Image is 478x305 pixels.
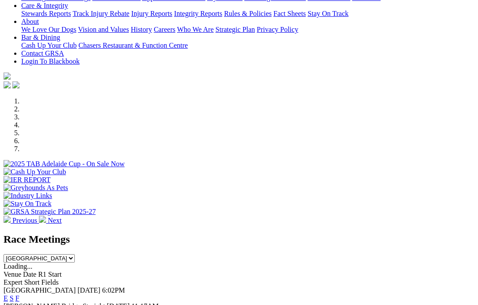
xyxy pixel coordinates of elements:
div: Care & Integrity [21,10,474,18]
a: S [10,294,14,302]
a: Next [39,217,62,224]
a: We Love Our Dogs [21,26,76,33]
span: Venue [4,271,21,278]
a: About [21,18,39,25]
span: Fields [41,278,58,286]
div: Bar & Dining [21,42,474,50]
span: Loading... [4,263,32,270]
span: Next [48,217,62,224]
a: Fact Sheets [274,10,306,17]
span: [DATE] [77,286,100,294]
div: About [21,26,474,34]
img: GRSA Strategic Plan 2025-27 [4,208,96,216]
span: [GEOGRAPHIC_DATA] [4,286,76,294]
a: Integrity Reports [174,10,222,17]
a: Login To Blackbook [21,57,80,65]
img: Industry Links [4,192,52,200]
img: logo-grsa-white.png [4,72,11,80]
a: Previous [4,217,39,224]
a: Stay On Track [308,10,348,17]
a: Care & Integrity [21,2,68,9]
img: IER REPORT [4,176,50,184]
h2: Race Meetings [4,233,474,245]
a: Rules & Policies [224,10,272,17]
a: Chasers Restaurant & Function Centre [78,42,188,49]
span: 6:02PM [102,286,125,294]
a: Strategic Plan [216,26,255,33]
img: 2025 TAB Adelaide Cup - On Sale Now [4,160,125,168]
a: Cash Up Your Club [21,42,77,49]
a: Careers [154,26,175,33]
a: Privacy Policy [257,26,298,33]
a: Contact GRSA [21,50,64,57]
span: Date [23,271,36,278]
a: Bar & Dining [21,34,60,41]
a: Injury Reports [131,10,172,17]
a: Stewards Reports [21,10,71,17]
img: chevron-right-pager-white.svg [39,216,46,223]
a: E [4,294,8,302]
a: Track Injury Rebate [73,10,129,17]
span: Short [24,278,40,286]
span: Expert [4,278,23,286]
img: twitter.svg [12,81,19,88]
a: Vision and Values [78,26,129,33]
span: R1 Start [38,271,62,278]
img: Cash Up Your Club [4,168,66,176]
img: Stay On Track [4,200,51,208]
a: History [131,26,152,33]
img: facebook.svg [4,81,11,88]
span: Previous [12,217,37,224]
a: Who We Are [177,26,214,33]
img: Greyhounds As Pets [4,184,68,192]
a: F [15,294,19,302]
img: chevron-left-pager-white.svg [4,216,11,223]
